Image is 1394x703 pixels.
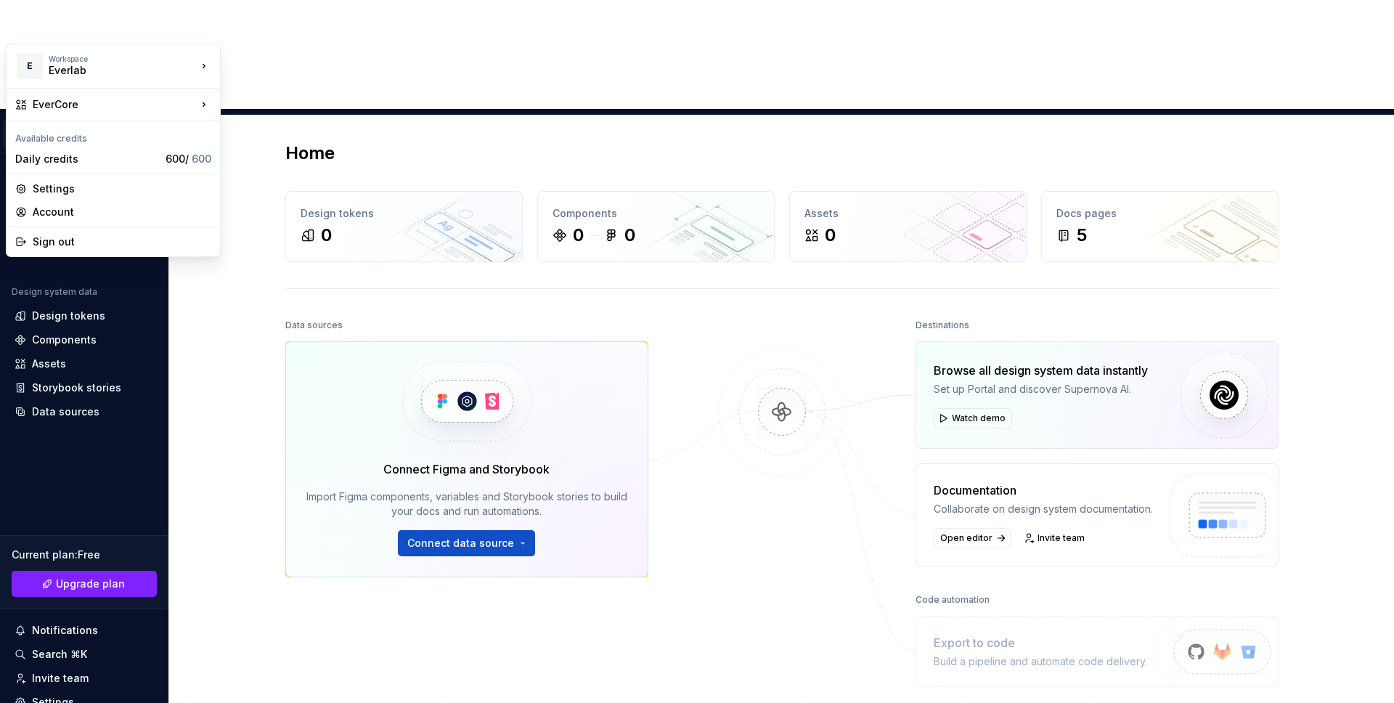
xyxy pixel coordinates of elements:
[166,153,211,165] span: 600 /
[33,205,211,219] div: Account
[15,152,160,166] div: Daily credits
[33,235,211,249] div: Sign out
[33,182,211,196] div: Settings
[49,63,172,78] div: Everlab
[49,54,197,63] div: Workspace
[9,124,217,147] div: Available credits
[17,53,43,79] div: E
[192,153,211,165] span: 600
[33,97,197,112] div: EverCore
